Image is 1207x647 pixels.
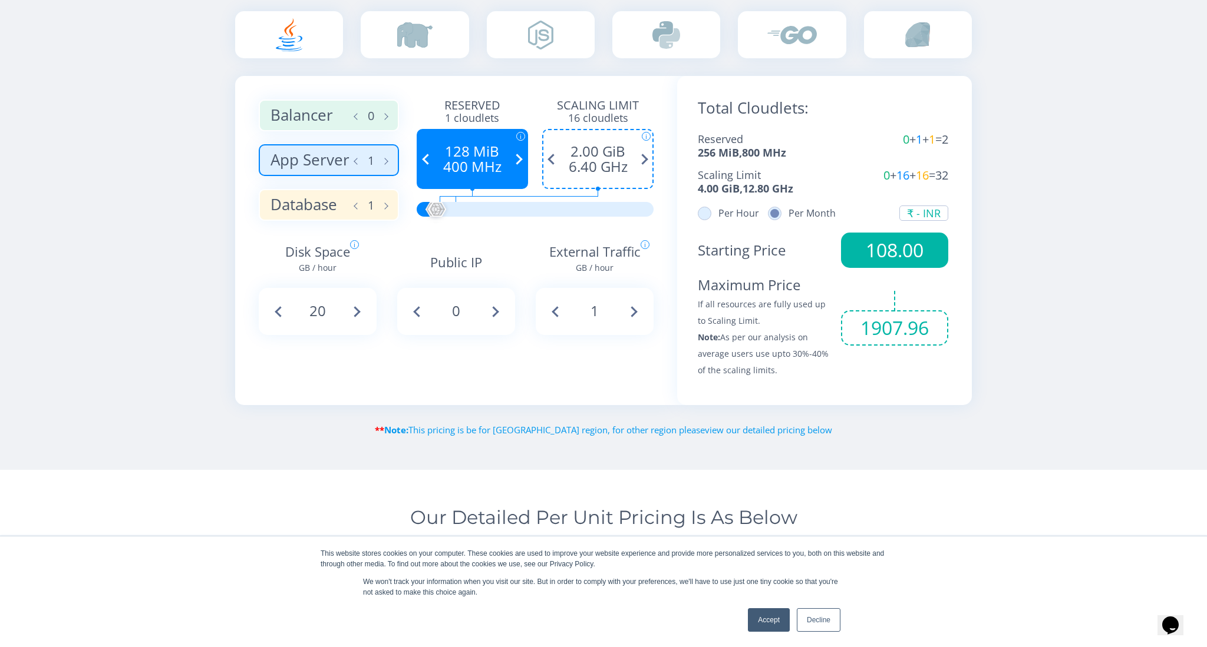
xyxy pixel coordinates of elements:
span: 4.00 GiB [698,183,740,194]
span: 16 [896,167,909,183]
span: 128 MiB [424,144,521,158]
div: + + = [823,134,949,145]
span: GB / hour [285,260,350,276]
input: App Server [362,154,381,168]
label: Database [259,189,399,221]
span: Note: [375,424,408,436]
span: 1 [916,131,922,147]
span: i [642,132,651,141]
a: Accept [748,608,790,632]
img: java [276,18,302,52]
span: 800 MHz [742,147,786,158]
span: 1 [929,131,935,147]
span: 16 [916,167,929,183]
span: GB / hour [549,260,641,276]
strong: Note: [698,331,720,343]
h2: Our Detailed Per Unit Pricing Is As Below [395,505,812,530]
img: ruby [905,22,930,47]
iframe: chat widget [1157,600,1195,635]
span: 12.80 GHz [743,183,793,194]
span: 0 [883,167,890,183]
div: ₹ - INR [907,208,941,218]
label: Per Month [768,208,836,218]
span: i [350,240,359,249]
div: , [698,170,823,194]
p: Total Cloudlets: [698,99,948,116]
span: Reserved [417,99,528,111]
p: Maximum Price [698,277,832,379]
span: 6.40 GHz [549,160,647,174]
span: 108.00 [841,233,948,268]
span: Scaling Limit [698,170,823,180]
img: go [767,26,817,44]
div: This pricing is be for [GEOGRAPHIC_DATA] region, for other region please [226,423,981,434]
img: php [397,22,433,48]
img: node [528,21,553,49]
label: App Server [259,144,399,176]
span: Scaling Limit [542,99,654,111]
div: This website stores cookies on your computer. These cookies are used to improve your website expe... [321,548,886,569]
span: i [641,240,649,249]
div: 1 cloudlets [417,112,528,123]
span: 1907.96 [841,310,948,346]
input: Database [362,198,381,213]
span: 256 MiB [698,147,739,158]
img: python [652,21,680,49]
span: 0 [903,131,909,147]
span: Disk Space [285,243,350,276]
span: i [516,132,525,141]
p: We won't track your information when you visit our site. But in order to comply with your prefere... [363,576,844,598]
span: 2 [942,131,948,147]
span: 400 MHz [424,160,521,174]
span: Reserved [698,134,823,144]
input: Balancer [362,109,381,123]
p: Public IP [397,254,515,270]
div: , [698,134,823,158]
div: 16 cloudlets [542,112,654,123]
p: Starting Price [698,242,832,258]
label: Per Hour [698,208,759,218]
span: If all resources are fully used up to Scaling Limit. As per our analysis on average users use upt... [698,296,832,379]
span: External Traffic [549,243,641,276]
div: + + = [823,170,949,181]
span: 2.00 GiB [549,144,647,158]
label: Balancer [259,99,399,131]
a: view our detailed pricing below [705,424,832,436]
span: 32 [935,167,948,183]
a: Decline [797,608,840,632]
